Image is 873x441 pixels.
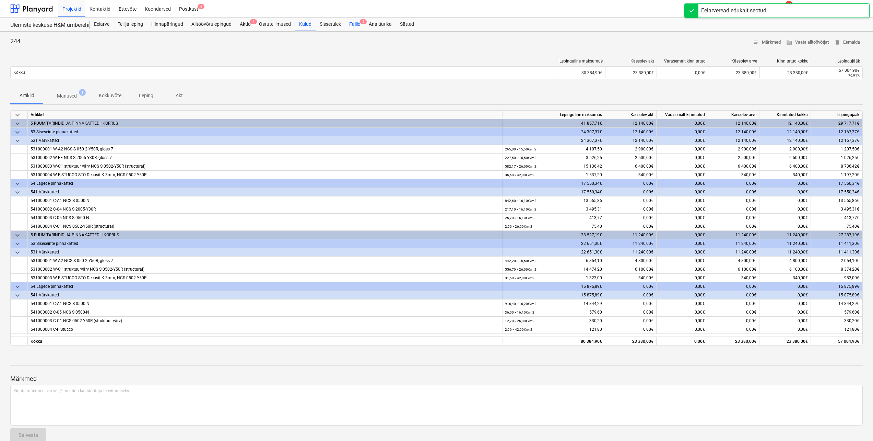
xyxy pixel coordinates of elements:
span: 531000002 W-BE NCS S 2005-Y30R, gloss 7 [31,155,112,160]
a: Eelarve [90,18,114,31]
span: keyboard_arrow_down [13,128,22,136]
div: 23 380,00€ [605,337,657,345]
div: 0,00€ [657,171,708,179]
div: 0,00€ [708,188,759,196]
span: 541000002 C-04 NCS S 2005-Y30R [31,207,96,212]
div: 12 140,00€ [759,128,811,136]
div: Käesolev arve [708,111,759,119]
div: Sissetulek [316,18,345,31]
div: Kokku [28,337,502,345]
div: 15 875,89€ [811,291,862,299]
div: Lepinguline maksumus [502,111,605,119]
div: Ülemiste keskuse H&M ümberehitustööd [HMÜLEMISTE] [10,22,82,29]
div: Kulud [295,18,316,31]
a: Alltöövõtulepingud [187,18,236,31]
span: 6 400,00€ [789,164,808,169]
small: 265,00 × 15,50€ / m2 [505,147,536,151]
span: 541000001 C-A1 NCS S 0500-N [31,301,90,306]
a: Analüütika [365,18,396,31]
div: 11 240,00€ [605,248,657,257]
div: 0,00€ [708,325,759,334]
div: 0,00€ [657,248,708,257]
div: 1 207,50€ [814,145,859,154]
div: 0,00€ [657,308,708,317]
div: 0,00€ [657,239,708,248]
div: Kinnitatud kokku [759,111,811,119]
div: 121,80€ [814,325,859,334]
span: keyboard_arrow_down [13,137,22,145]
div: 330,20 [505,317,602,325]
div: 12 140,00€ [605,119,657,128]
span: 0,00€ [798,318,808,323]
div: 23 380,00€ [605,67,657,78]
div: 22 651,30€ [502,239,605,248]
small: 2,90 × 42,00€ / m2 [505,328,532,331]
div: 579,60 [505,308,602,317]
div: 3 495,31 [505,205,602,214]
div: 0,00€ [657,179,708,188]
div: 0,00€ [708,291,759,299]
span: 1 [79,89,86,96]
span: 2 500,00€ [789,155,808,160]
div: 6 854,10 [505,257,602,265]
div: 11 411,30€ [811,239,862,248]
div: 57 004,90€ [814,68,860,73]
div: 1 026,25€ [814,154,859,162]
span: 1 [250,19,257,24]
a: Ostutellimused [255,18,295,31]
p: Märkmed [10,375,863,383]
div: 24 307,37€ [502,128,605,136]
div: 0,00€ [708,282,759,291]
div: 1 323,00 [505,274,602,282]
span: 531000004 W-F STUCCO STO Decosit K 3mm, NCS 0502-Y50R [31,172,146,177]
div: 2 054,10€ [814,257,859,265]
div: 13 565,86€ [814,196,859,205]
small: 556,70 × 26,00€ / m2 [505,268,536,271]
div: 12 140,00€ [605,136,657,145]
div: 340,00€ [605,171,657,179]
div: Artikkel [28,111,502,119]
span: 541000001 C-A1 NCS S 0500-N [31,198,90,203]
div: 0,00€ [605,188,657,196]
a: Failid2 [345,18,365,31]
div: Tellija leping [114,18,147,31]
div: 0,00€ [657,196,708,205]
div: 0,00€ [657,282,708,291]
div: 17 550,34€ [811,188,862,196]
div: 0,00€ [708,196,759,205]
div: 0,00€ [708,308,759,317]
span: keyboard_arrow_down [13,248,22,257]
div: 0,00€ [759,282,811,291]
div: 11 240,00€ [605,231,657,239]
span: 0,00€ [798,207,808,212]
div: 23 380,00€ [708,67,759,78]
div: 0,00€ [605,299,657,308]
span: 2 900,00€ [789,147,808,151]
div: 80 384,90€ [502,337,605,345]
div: 15 875,89€ [502,291,605,299]
div: 0,00€ [657,265,708,274]
div: 121,80 [505,325,602,334]
div: 41 857,71€ [502,119,605,128]
div: 12 140,00€ [708,136,759,145]
div: 11 240,00€ [759,231,811,239]
button: Eemalda [831,37,863,48]
small: 842,60 × 16,10€ / m2 [505,199,536,203]
span: 0,00€ [798,215,808,220]
div: 11 240,00€ [759,248,811,257]
small: 227,50 × 15,50€ / m2 [505,156,536,160]
p: Kokku [13,70,25,76]
div: 17 550,34€ [811,179,862,188]
span: 4 800,00€ [789,258,808,263]
p: Manused [57,92,77,100]
div: 23 380,00€ [708,337,759,345]
a: Hinnapäringud [147,18,187,31]
div: 11 240,00€ [708,231,759,239]
div: 8 736,42€ [814,162,859,171]
div: 0,00€ [657,317,708,325]
div: 15 875,89€ [502,282,605,291]
div: Failid [345,18,365,31]
div: 12 140,00€ [708,119,759,128]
